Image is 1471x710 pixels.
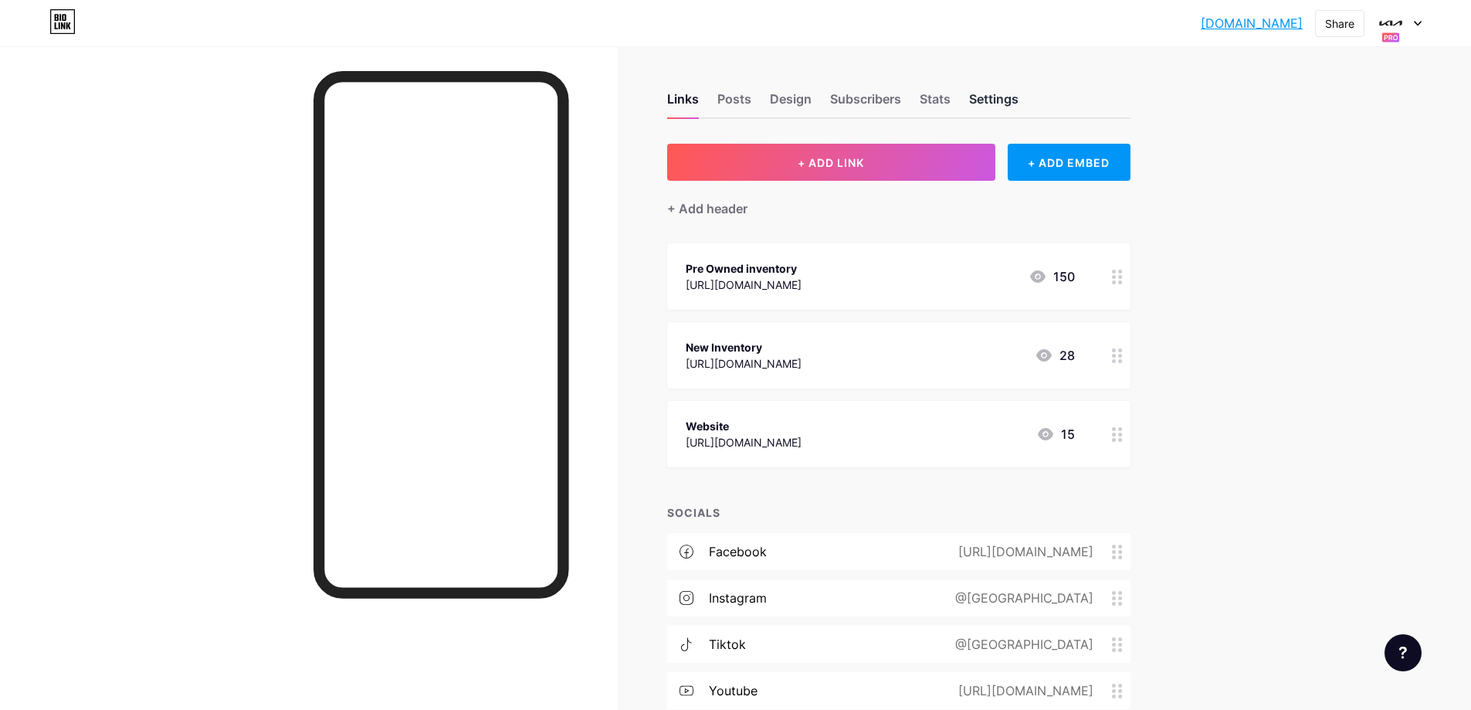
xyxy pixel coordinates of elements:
div: Stats [920,90,951,117]
div: Design [770,90,812,117]
div: + Add header [667,199,747,218]
div: facebook [709,542,767,561]
div: [URL][DOMAIN_NAME] [934,681,1112,700]
div: 150 [1029,267,1075,286]
div: @[GEOGRAPHIC_DATA] [930,589,1112,607]
div: [URL][DOMAIN_NAME] [686,434,802,450]
div: 15 [1036,425,1075,443]
div: Website [686,418,802,434]
div: instagram [709,589,767,607]
div: Settings [969,90,1019,117]
div: @[GEOGRAPHIC_DATA] [930,635,1112,654]
a: [DOMAIN_NAME] [1201,14,1303,32]
div: Posts [717,90,751,117]
div: New Inventory [686,339,802,355]
div: [URL][DOMAIN_NAME] [686,355,802,372]
div: Share [1325,15,1354,32]
div: Pre Owned inventory [686,260,802,277]
div: youtube [709,681,758,700]
div: SOCIALS [667,504,1130,521]
div: [URL][DOMAIN_NAME] [686,277,802,293]
div: 28 [1035,346,1075,365]
button: + ADD LINK [667,144,995,181]
img: Friday File [1376,8,1405,38]
span: + ADD LINK [798,156,864,169]
div: Links [667,90,699,117]
div: + ADD EMBED [1008,144,1130,181]
div: [URL][DOMAIN_NAME] [934,542,1112,561]
div: tiktok [709,635,746,654]
div: Subscribers [830,90,901,117]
